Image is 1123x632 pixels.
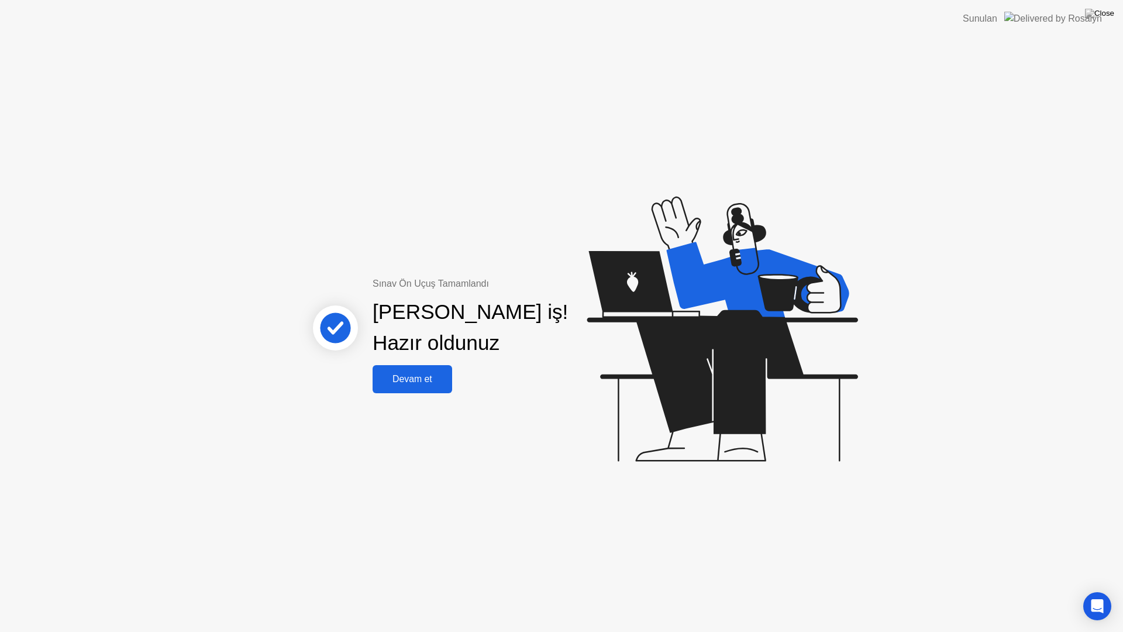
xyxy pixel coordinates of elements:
div: Devam et [376,374,449,384]
img: Close [1085,9,1114,18]
div: Sunulan [963,12,997,26]
button: Devam et [373,365,452,393]
div: Sınav Ön Uçuş Tamamlandı [373,277,614,291]
div: [PERSON_NAME] iş! Hazır oldunuz [373,297,568,359]
div: Open Intercom Messenger [1083,592,1111,620]
img: Delivered by Rosalyn [1004,12,1102,25]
